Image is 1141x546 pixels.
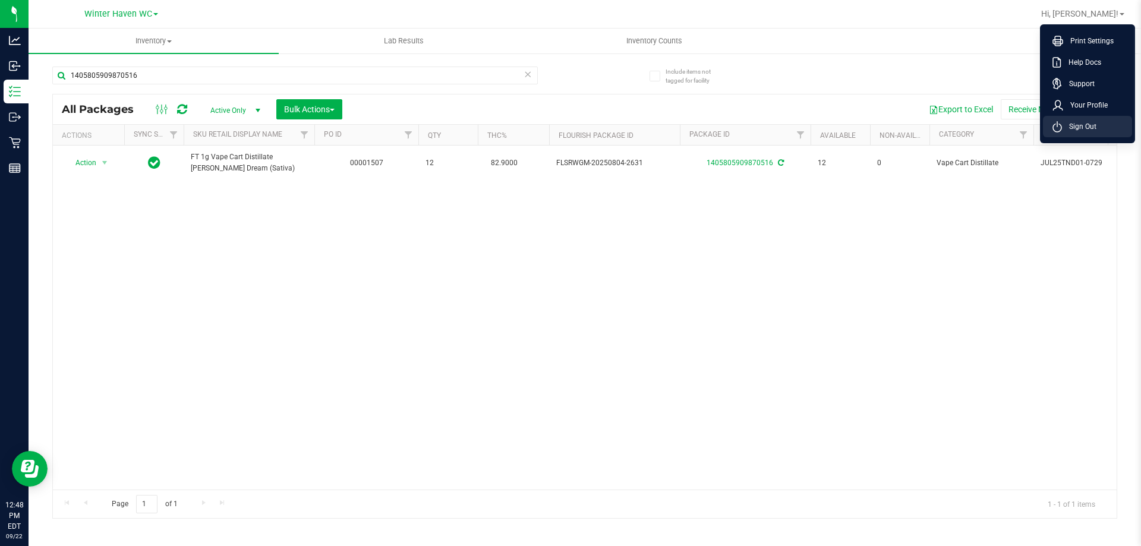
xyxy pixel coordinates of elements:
[1052,56,1127,68] a: Help Docs
[29,29,279,53] a: Inventory
[1062,121,1096,132] span: Sign Out
[9,86,21,97] inline-svg: Inventory
[9,162,21,174] inline-svg: Reports
[9,137,21,149] inline-svg: Retail
[939,130,974,138] a: Category
[350,159,383,167] a: 00001507
[276,99,342,119] button: Bulk Actions
[1001,99,1099,119] button: Receive Non-Cannabis
[559,131,633,140] a: Flourish Package ID
[148,154,160,171] span: In Sync
[284,105,335,114] span: Bulk Actions
[52,67,538,84] input: Search Package ID, Item Name, SKU, Lot or Part Number...
[428,131,441,140] a: Qty
[877,157,922,169] span: 0
[97,154,112,171] span: select
[1063,35,1114,47] span: Print Settings
[84,9,152,19] span: Winter Haven WC
[425,157,471,169] span: 12
[12,451,48,487] iframe: Resource center
[556,157,673,169] span: FLSRWGM-20250804-2631
[791,125,811,145] a: Filter
[776,159,784,167] span: Sync from Compliance System
[1061,56,1101,68] span: Help Docs
[1063,99,1108,111] span: Your Profile
[707,159,773,167] a: 1405805909870516
[136,495,157,513] input: 1
[368,36,440,46] span: Lab Results
[5,500,23,532] p: 12:48 PM EDT
[1062,78,1095,90] span: Support
[689,130,730,138] a: Package ID
[399,125,418,145] a: Filter
[666,67,725,85] span: Include items not tagged for facility
[529,29,779,53] a: Inventory Counts
[485,154,524,172] span: 82.9000
[193,130,282,138] a: Sku Retail Display Name
[29,36,279,46] span: Inventory
[102,495,187,513] span: Page of 1
[610,36,698,46] span: Inventory Counts
[9,60,21,72] inline-svg: Inbound
[164,125,184,145] a: Filter
[1014,125,1033,145] a: Filter
[5,532,23,541] p: 09/22
[820,131,856,140] a: Available
[1052,78,1127,90] a: Support
[324,130,342,138] a: PO ID
[1041,157,1115,169] span: JUL25TND01-0729
[1038,495,1105,513] span: 1 - 1 of 1 items
[524,67,532,82] span: Clear
[65,154,97,171] span: Action
[1043,116,1132,137] li: Sign Out
[487,131,507,140] a: THC%
[1041,9,1118,18] span: Hi, [PERSON_NAME]!
[62,131,119,140] div: Actions
[937,157,1026,169] span: Vape Cart Distillate
[295,125,314,145] a: Filter
[880,131,932,140] a: Non-Available
[62,103,146,116] span: All Packages
[191,152,307,174] span: FT 1g Vape Cart Distillate [PERSON_NAME] Dream (Sativa)
[134,130,179,138] a: Sync Status
[279,29,529,53] a: Lab Results
[818,157,863,169] span: 12
[9,111,21,123] inline-svg: Outbound
[921,99,1001,119] button: Export to Excel
[9,34,21,46] inline-svg: Analytics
